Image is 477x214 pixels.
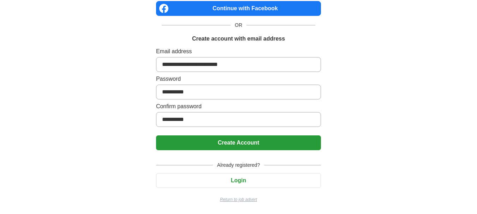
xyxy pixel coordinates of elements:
button: Login [156,173,321,188]
h1: Create account with email address [192,35,285,43]
a: Continue with Facebook [156,1,321,16]
a: Login [156,177,321,183]
button: Create Account [156,135,321,150]
a: Return to job advert [156,196,321,203]
label: Password [156,75,321,83]
span: OR [231,22,246,29]
span: Already registered? [213,161,264,169]
label: Email address [156,47,321,56]
label: Confirm password [156,102,321,111]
